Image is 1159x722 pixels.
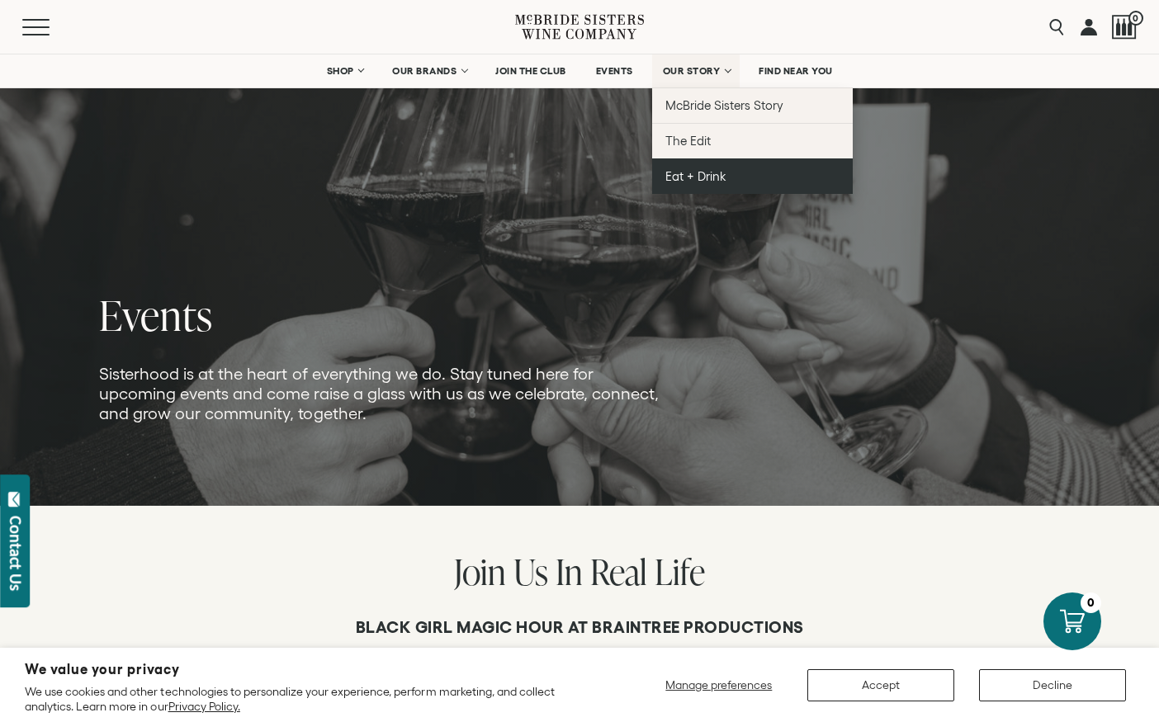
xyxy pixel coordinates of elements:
[7,516,24,591] div: Contact Us
[99,286,213,343] span: Events
[326,65,354,77] span: SHOP
[495,65,566,77] span: JOIN THE CLUB
[652,123,853,158] a: The Edit
[665,134,711,148] span: The Edit
[25,663,600,677] h2: We value your privacy
[513,547,548,596] span: Us
[655,547,705,596] span: Life
[25,684,600,714] p: We use cookies and other technologies to personalize your experience, perform marketing, and coll...
[295,617,864,637] h6: Black Girl Magic Hour at Braintree Productions
[663,65,721,77] span: OUR STORY
[1128,11,1143,26] span: 0
[748,54,844,87] a: FIND NEAR YOU
[652,158,853,194] a: Eat + Drink
[454,547,506,596] span: Join
[381,54,476,87] a: OUR BRANDS
[585,54,644,87] a: EVENTS
[168,700,240,713] a: Privacy Policy.
[759,65,833,77] span: FIND NEAR YOU
[22,19,82,35] button: Mobile Menu Trigger
[590,547,647,596] span: Real
[665,98,783,112] span: McBride Sisters Story
[979,669,1126,701] button: Decline
[99,364,667,423] p: Sisterhood is at the heart of everything we do. Stay tuned here for upcoming events and come rais...
[652,54,740,87] a: OUR STORY
[665,678,772,691] span: Manage preferences
[665,169,726,183] span: Eat + Drink
[652,87,853,123] a: McBride Sisters Story
[392,65,457,77] span: OUR BRANDS
[556,547,583,596] span: In
[807,669,954,701] button: Accept
[596,65,633,77] span: EVENTS
[315,54,373,87] a: SHOP
[485,54,577,87] a: JOIN THE CLUB
[655,669,783,701] button: Manage preferences
[1081,592,1101,613] div: 0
